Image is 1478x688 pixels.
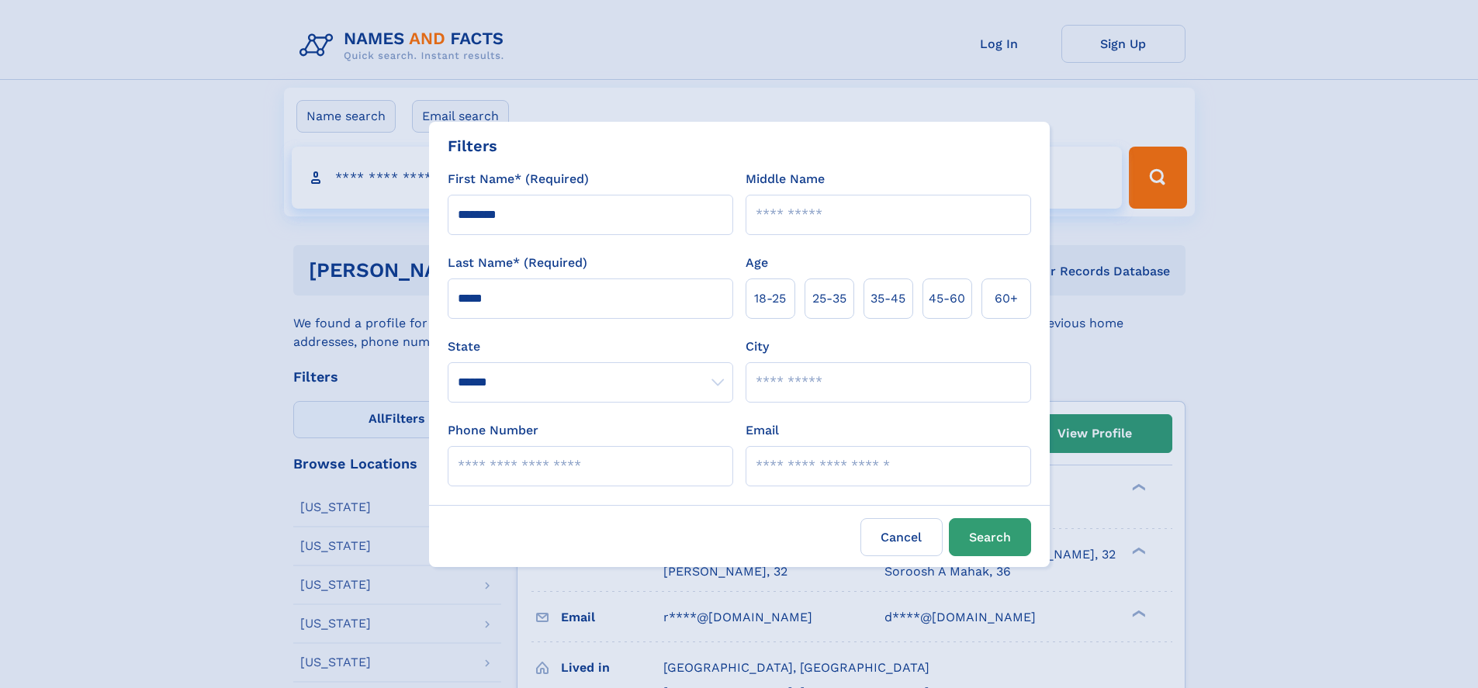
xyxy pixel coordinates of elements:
span: 18‑25 [754,289,786,308]
label: Middle Name [746,170,825,188]
label: State [448,337,733,356]
button: Search [949,518,1031,556]
label: Cancel [860,518,943,556]
label: Phone Number [448,421,538,440]
span: 60+ [995,289,1018,308]
span: 35‑45 [871,289,905,308]
label: Last Name* (Required) [448,254,587,272]
label: Age [746,254,768,272]
div: Filters [448,134,497,157]
label: Email [746,421,779,440]
label: First Name* (Required) [448,170,589,188]
span: 25‑35 [812,289,846,308]
label: City [746,337,769,356]
span: 45‑60 [929,289,965,308]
